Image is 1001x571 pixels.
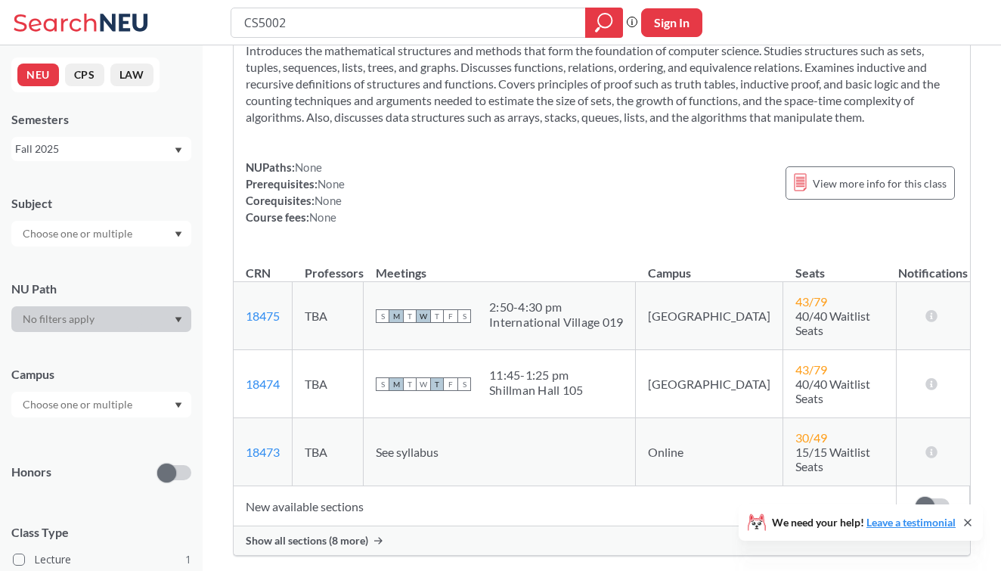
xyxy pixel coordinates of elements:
div: Campus [11,366,191,383]
th: Seats [783,250,896,282]
div: Subject [11,195,191,212]
span: 40/40 Waitlist Seats [795,377,870,405]
td: Online [636,418,783,486]
label: Lecture [13,550,191,569]
td: [GEOGRAPHIC_DATA] [636,350,783,418]
span: S [376,377,389,391]
span: T [403,377,417,391]
span: Class Type [11,524,191,541]
span: W [417,309,430,323]
div: Show all sections (8 more) [234,526,970,555]
a: 18473 [246,445,280,459]
div: Dropdown arrow [11,392,191,417]
span: S [457,377,471,391]
span: 43 / 79 [795,294,827,309]
div: 11:45 - 1:25 pm [489,368,583,383]
span: None [295,160,322,174]
input: Choose one or multiple [15,396,142,414]
span: 15/15 Waitlist Seats [795,445,870,473]
span: None [315,194,342,207]
span: None [318,177,345,191]
span: M [389,377,403,391]
td: TBA [293,282,364,350]
section: Introduces the mathematical structures and methods that form the foundation of computer science. ... [246,42,958,126]
span: S [457,309,471,323]
svg: Dropdown arrow [175,402,182,408]
th: Campus [636,250,783,282]
button: Sign In [641,8,702,37]
a: 18474 [246,377,280,391]
td: [GEOGRAPHIC_DATA] [636,282,783,350]
div: 2:50 - 4:30 pm [489,299,623,315]
div: NU Path [11,281,191,297]
div: CRN [246,265,271,281]
div: Shillman Hall 105 [489,383,583,398]
td: TBA [293,350,364,418]
span: 40/40 Waitlist Seats [795,309,870,337]
span: None [309,210,336,224]
div: Fall 2025 [15,141,173,157]
a: 18475 [246,309,280,323]
div: Semesters [11,111,191,128]
svg: Dropdown arrow [175,147,182,154]
span: 30 / 49 [795,430,827,445]
span: View more info for this class [813,174,947,193]
svg: Dropdown arrow [175,317,182,323]
button: LAW [110,64,153,86]
span: We need your help! [772,517,956,528]
span: 43 / 79 [795,362,827,377]
input: Class, professor, course number, "phrase" [243,10,575,36]
input: Choose one or multiple [15,225,142,243]
button: CPS [65,64,104,86]
span: F [444,377,457,391]
svg: Dropdown arrow [175,231,182,237]
th: Meetings [364,250,636,282]
span: 1 [185,551,191,568]
th: Notifications [896,250,969,282]
td: New available sections [234,486,896,526]
span: T [430,309,444,323]
th: Professors [293,250,364,282]
span: See syllabus [376,445,439,459]
span: T [430,377,444,391]
svg: magnifying glass [595,12,613,33]
span: W [417,377,430,391]
a: Leave a testimonial [866,516,956,529]
div: International Village 019 [489,315,623,330]
div: Dropdown arrow [11,306,191,332]
span: Show all sections (8 more) [246,534,368,548]
span: M [389,309,403,323]
div: Fall 2025Dropdown arrow [11,137,191,161]
div: magnifying glass [585,8,623,38]
span: F [444,309,457,323]
p: Honors [11,464,51,481]
div: Dropdown arrow [11,221,191,247]
td: TBA [293,418,364,486]
button: NEU [17,64,59,86]
span: S [376,309,389,323]
span: T [403,309,417,323]
div: NUPaths: Prerequisites: Corequisites: Course fees: [246,159,345,225]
